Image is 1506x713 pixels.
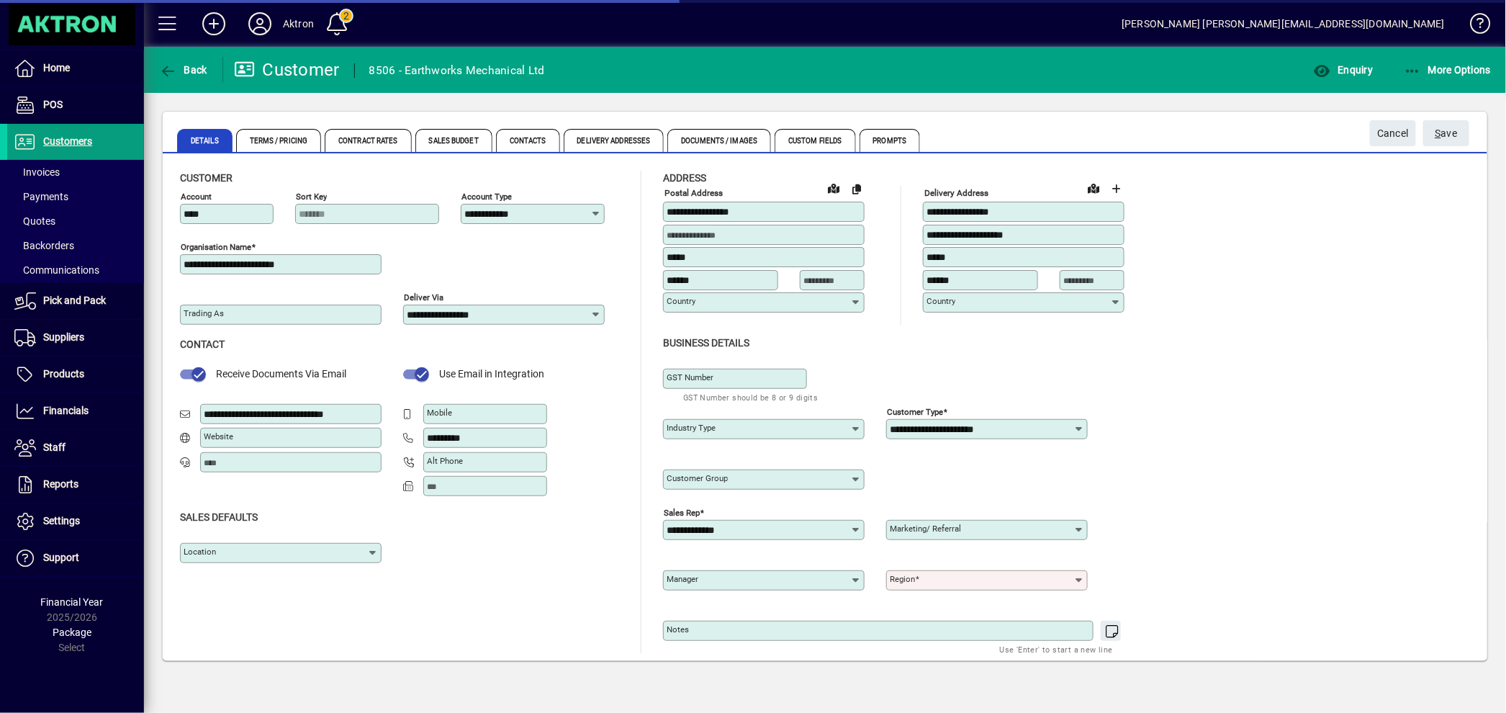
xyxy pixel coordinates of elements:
span: Pick and Pack [43,295,106,306]
div: Customer [234,58,340,81]
button: Cancel [1370,120,1416,146]
a: Knowledge Base [1459,3,1488,50]
span: ave [1435,122,1458,145]
span: Enquiry [1313,64,1373,76]
a: View on map [822,176,845,199]
span: Use Email in Integration [439,368,544,380]
app-page-header-button: Back [144,57,223,83]
span: Customers [43,135,92,147]
span: Support [43,552,79,563]
span: Financial Year [41,596,104,608]
mat-label: Website [204,431,233,441]
span: Customer [180,172,233,184]
span: Package [53,627,91,638]
a: Reports [7,467,144,503]
mat-label: Manager [667,574,698,584]
div: Aktron [283,12,314,35]
span: More Options [1404,64,1492,76]
span: Reports [43,478,78,490]
span: Documents / Images [667,129,771,152]
mat-hint: GST Number should be 8 or 9 digits [683,389,819,405]
span: Payments [14,191,68,202]
mat-label: GST Number [667,372,713,382]
mat-label: Deliver via [404,292,443,302]
button: Save [1423,120,1469,146]
mat-label: Customer type [887,406,943,416]
a: Pick and Pack [7,283,144,319]
a: Invoices [7,160,144,184]
span: Quotes [14,215,55,227]
mat-label: Account [181,192,212,202]
mat-label: Marketing/ Referral [890,524,961,534]
mat-label: Notes [667,624,689,634]
button: Add [191,11,237,37]
a: Payments [7,184,144,209]
button: Copy to Delivery address [845,177,868,200]
mat-label: Location [184,547,216,557]
button: Profile [237,11,283,37]
span: Address [663,172,706,184]
span: Products [43,368,84,380]
mat-hint: Use 'Enter' to start a new line [1000,641,1113,658]
span: POS [43,99,63,110]
a: Settings [7,503,144,539]
mat-label: Country [667,296,695,306]
button: More Options [1400,57,1495,83]
span: Contacts [496,129,560,152]
span: Contact [180,338,225,350]
mat-label: Trading as [184,308,224,318]
mat-label: Sort key [296,192,327,202]
a: POS [7,87,144,123]
span: Sales defaults [180,511,258,523]
span: Cancel [1377,122,1409,145]
div: 8506 - Earthworks Mechanical Ltd [369,59,545,82]
span: Delivery Addresses [564,129,664,152]
span: Communications [14,264,99,276]
span: Suppliers [43,331,84,343]
a: Support [7,540,144,576]
span: Backorders [14,240,74,251]
span: Contract Rates [325,129,411,152]
mat-label: Industry type [667,423,716,433]
mat-label: Sales rep [664,507,700,517]
mat-label: Country [926,296,955,306]
span: Home [43,62,70,73]
span: Staff [43,441,66,453]
a: Communications [7,258,144,282]
div: [PERSON_NAME] [PERSON_NAME][EMAIL_ADDRESS][DOMAIN_NAME] [1122,12,1445,35]
span: Receive Documents Via Email [216,368,346,380]
span: Financials [43,405,89,416]
a: Quotes [7,209,144,233]
mat-label: Region [890,574,915,584]
mat-label: Alt Phone [427,456,463,466]
span: S [1435,127,1441,139]
a: View on map [1082,176,1105,199]
span: Invoices [14,166,60,178]
span: Prompts [860,129,921,152]
button: Choose address [1105,177,1128,200]
span: Business details [663,337,749,349]
span: Terms / Pricing [236,129,322,152]
a: Staff [7,430,144,466]
mat-label: Organisation name [181,242,251,252]
a: Home [7,50,144,86]
span: Back [159,64,207,76]
span: Settings [43,515,80,526]
mat-label: Customer group [667,473,728,483]
a: Products [7,356,144,393]
span: Sales Budget [415,129,492,152]
a: Financials [7,393,144,429]
a: Suppliers [7,320,144,356]
mat-label: Mobile [427,408,452,418]
a: Backorders [7,233,144,258]
button: Back [155,57,211,83]
mat-label: Account Type [461,192,512,202]
button: Enquiry [1309,57,1376,83]
span: Custom Fields [775,129,855,152]
span: Details [177,129,233,152]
